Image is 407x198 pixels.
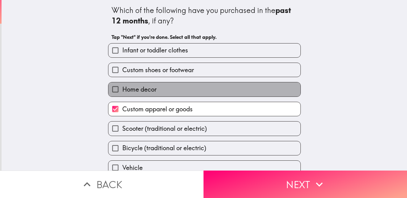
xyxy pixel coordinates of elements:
button: Home decor [108,82,300,96]
div: Which of the following have you purchased in the , if any? [111,5,297,26]
span: Vehicle [122,163,143,172]
h6: Tap "Next" if you're done. Select all that apply. [111,34,297,40]
span: Home decor [122,85,157,94]
span: Infant or toddler clothes [122,46,188,55]
b: past 12 months [111,6,293,25]
span: Custom apparel or goods [122,105,193,113]
button: Bicycle (traditional or electric) [108,141,300,155]
span: Bicycle (traditional or electric) [122,144,206,152]
span: Custom shoes or footwear [122,66,194,74]
button: Scooter (traditional or electric) [108,122,300,135]
button: Vehicle [108,161,300,175]
button: Custom apparel or goods [108,102,300,116]
button: Next [203,171,407,198]
span: Scooter (traditional or electric) [122,124,207,133]
button: Custom shoes or footwear [108,63,300,77]
button: Infant or toddler clothes [108,43,300,57]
